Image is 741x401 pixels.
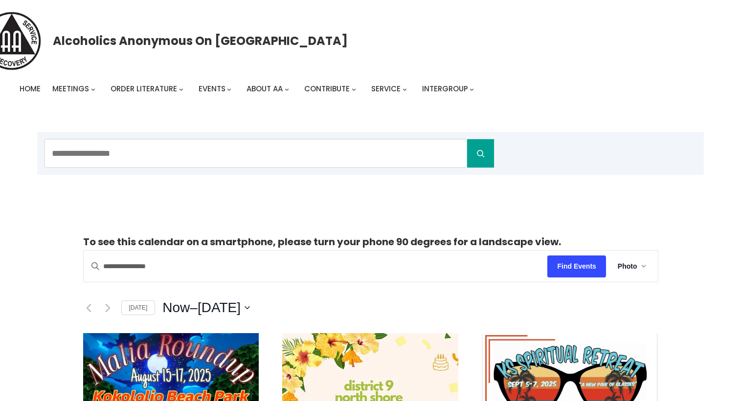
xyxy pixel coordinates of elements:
[53,30,348,51] a: Alcoholics Anonymous on [GEOGRAPHIC_DATA]
[190,298,198,317] span: –
[467,139,494,168] button: Search
[650,107,674,132] a: Login
[179,87,183,91] button: Order Literature submenu
[304,82,350,96] a: Contribute
[618,261,637,272] span: Photo
[352,87,356,91] button: Contribute submenu
[371,84,401,94] span: Service
[198,298,241,317] span: [DATE]
[247,82,283,96] a: About AA
[199,84,225,94] span: Events
[199,82,225,96] a: Events
[111,84,177,94] span: Order Literature
[227,87,231,91] button: Events submenu
[285,87,289,91] button: About AA submenu
[102,302,114,314] a: Next Events
[403,87,407,91] button: Service submenu
[162,298,190,317] span: Now
[52,84,89,94] span: Meetings
[91,87,95,91] button: Meetings submenu
[422,82,468,96] a: Intergroup
[83,302,95,314] a: Previous Events
[686,111,704,129] button: Cart
[20,82,41,96] a: Home
[20,82,477,96] nav: Intergroup
[547,255,606,277] button: Find Events
[304,84,350,94] span: Contribute
[83,235,561,249] strong: To see this calendar on a smartphone, please turn your phone 90 degrees for a landscape view.
[470,87,474,91] button: Intergroup submenu
[52,82,89,96] a: Meetings
[162,298,250,317] button: Click to toggle datepicker
[121,300,156,316] a: [DATE]
[84,251,548,282] input: Enter Keyword. Search for events by Keyword.
[20,84,41,94] span: Home
[247,84,283,94] span: About AA
[422,84,468,94] span: Intergroup
[606,251,658,282] button: Photo
[371,82,401,96] a: Service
